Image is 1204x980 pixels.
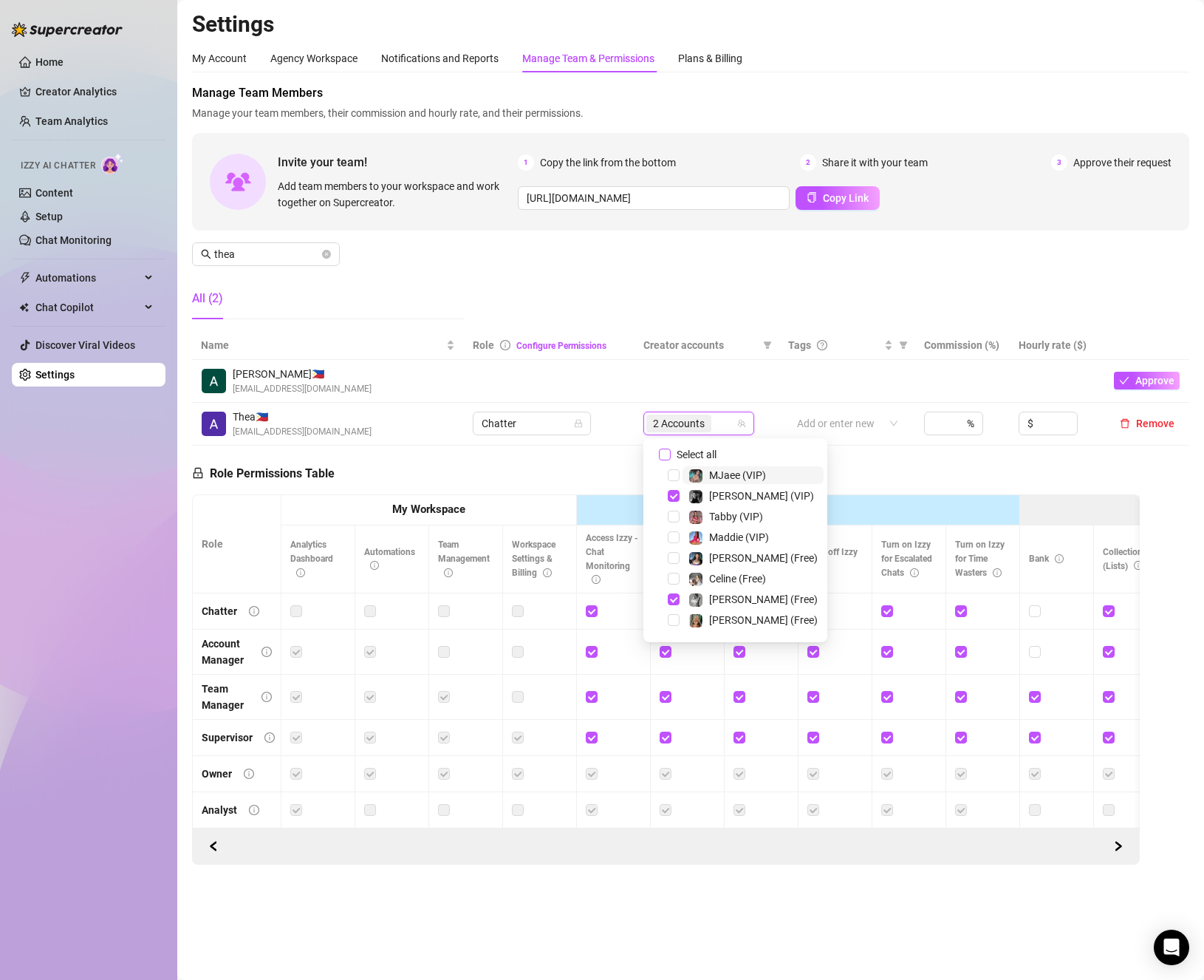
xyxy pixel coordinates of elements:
div: Analyst [202,802,237,818]
button: Scroll Forward [202,834,225,858]
span: Select all [671,446,722,463]
span: check [1119,375,1129,386]
th: Name [192,331,464,360]
button: Remove [1114,415,1180,432]
a: Team Analytics [35,115,108,127]
span: Select tree node [668,469,680,481]
span: [EMAIL_ADDRESS][DOMAIN_NAME] [233,382,372,396]
span: Chatter [482,412,582,435]
span: Name [201,337,443,353]
span: Access Izzy - Chat Monitoring [586,533,638,585]
th: Role [193,495,281,593]
span: Automations [35,266,140,290]
button: Approve [1114,372,1180,389]
span: info-circle [264,732,275,743]
span: Chat Copilot [35,296,140,319]
div: Supervisor [202,729,253,746]
button: close-circle [322,250,331,259]
span: Workspace Settings & Billing [512,540,555,578]
span: info-circle [296,568,305,577]
span: team [737,419,746,428]
input: Search members [214,246,319,262]
a: Settings [35,369,75,381]
span: Collections (Lists) [1103,547,1147,571]
span: Copy Link [823,192,869,204]
strong: My Workspace [392,503,465,516]
span: Approve their request [1073,154,1171,171]
span: info-circle [1055,554,1064,563]
span: info-circle [1134,561,1143,570]
a: Creator Analytics [35,80,154,103]
a: Content [35,187,73,199]
div: Plans & Billing [678,50,742,67]
img: AI Chatter [101,153,124,174]
div: Agency Workspace [270,50,358,67]
th: Hourly rate ($) [1010,331,1105,360]
span: filter [896,334,911,356]
img: Kennedy (VIP) [689,490,702,503]
span: copy [807,192,817,203]
span: Turn on Izzy for Time Wasters [955,540,1005,578]
img: Chat Copilot [19,302,29,313]
a: Discover Viral Videos [35,339,135,351]
span: info-circle [244,769,254,779]
span: info-circle [500,340,510,350]
span: [PERSON_NAME] (VIP) [709,490,814,502]
span: lock [192,467,204,479]
img: Althea Pohl [202,369,226,393]
span: delete [1120,418,1130,429]
a: Chat Monitoring [35,234,112,246]
span: Share it with your team [822,154,928,171]
span: Team Management [438,540,490,578]
span: Creator accounts [643,337,758,353]
span: info-circle [444,568,453,577]
span: info-circle [993,568,1002,577]
span: filter [760,334,775,356]
span: Analytics Dashboard [290,540,333,578]
span: [PERSON_NAME] 🇵🇭 [233,366,372,382]
span: search [201,249,211,259]
span: [PERSON_NAME] (Free) [709,614,818,626]
span: Select tree node [668,511,680,523]
span: Bank [1029,554,1064,564]
span: Thea 🇵🇭 [233,409,372,425]
span: 2 [800,154,816,171]
span: info-circle [249,805,259,815]
a: Setup [35,211,63,222]
span: Select tree node [668,531,680,543]
span: Tags [788,337,811,353]
th: Commission (%) [915,331,1010,360]
span: left [208,841,219,851]
span: info-circle [910,568,919,577]
div: Notifications and Reports [381,50,499,67]
span: Turn on Izzy for Escalated Chats [881,540,932,578]
span: [PERSON_NAME] (Free) [709,593,818,605]
div: My Account [192,50,247,67]
span: thunderbolt [19,272,31,284]
button: Scroll Backward [1106,834,1130,858]
span: right [1113,841,1123,851]
span: filter [899,341,908,350]
span: Approve [1135,375,1174,387]
img: Kennedy (Free) [689,593,702,607]
span: MJaee (VIP) [709,469,766,481]
h2: Settings [192,10,1189,38]
div: Team Manager [202,681,250,713]
span: Select tree node [668,593,680,605]
img: Maddie (Free) [689,552,702,565]
span: Turn off Izzy [807,547,858,571]
span: 2 Accounts [646,415,711,432]
span: info-circle [261,692,272,702]
span: lock [574,419,583,428]
span: info-circle [249,606,259,616]
span: Maddie (VIP) [709,531,769,543]
div: Owner [202,766,232,782]
span: filter [763,341,772,350]
span: Automations [364,547,415,571]
span: Manage your team members, their commission and hourly rate, and their permissions. [192,105,1189,121]
span: Izzy AI Chatter [21,159,95,173]
span: 3 [1051,154,1067,171]
span: 1 [518,154,534,171]
div: Chatter [202,603,237,619]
